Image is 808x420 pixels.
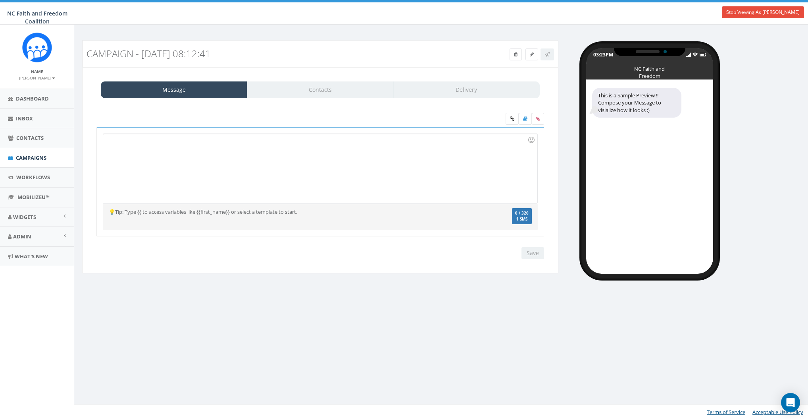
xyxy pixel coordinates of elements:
[722,6,804,18] a: Stop Viewing As [PERSON_NAME]
[17,194,50,201] span: MobilizeU™
[630,65,669,69] div: NC Faith and Freedom Coalition
[87,48,434,59] h3: Campaign - [DATE] 08:12:41
[7,10,67,25] span: NC Faith and Freedom Coalition
[31,69,43,74] small: Name
[101,81,247,98] a: Message
[16,95,49,102] span: Dashboard
[593,51,613,58] div: 03:23PM
[530,51,534,58] span: Edit Campaign
[752,408,803,416] a: Acceptable Use Policy
[781,393,800,412] div: Open Intercom Messenger
[22,33,52,62] img: Rally_Corp_Icon.png
[532,113,544,125] span: Attach your media
[16,134,44,141] span: Contacts
[16,115,33,122] span: Inbox
[19,75,55,81] small: [PERSON_NAME]
[19,74,55,81] a: [PERSON_NAME]
[15,253,48,260] span: What's New
[514,51,518,58] span: Delete Campaign
[519,113,532,125] label: Insert Template Text
[592,88,681,118] div: This is a Sample Preview !! Compose your Message to visialize how it looks :)
[515,217,529,221] span: 1 SMS
[16,174,50,181] span: Workflows
[707,408,745,416] a: Terms of Service
[103,208,465,216] div: 💡Tip: Type {{ to access variables like {{first_name}} or select a template to start.
[515,211,529,216] span: 0 / 320
[13,213,36,221] span: Widgets
[13,233,31,240] span: Admin
[16,154,46,161] span: Campaigns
